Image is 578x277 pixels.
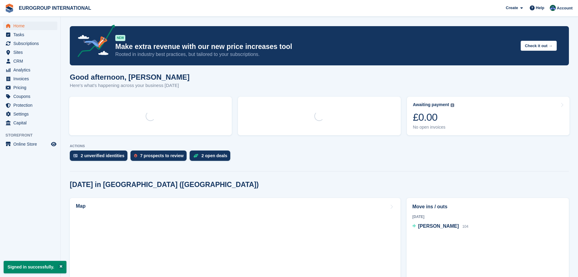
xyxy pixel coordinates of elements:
[3,48,57,57] a: menu
[13,74,50,83] span: Invoices
[115,42,516,51] p: Make extra revenue with our new price increases tool
[557,5,573,11] span: Account
[13,110,50,118] span: Settings
[190,151,233,164] a: 2 open deals
[5,132,60,138] span: Storefront
[130,151,190,164] a: 7 prospects to review
[3,101,57,109] a: menu
[201,153,227,158] div: 2 open deals
[3,92,57,101] a: menu
[50,140,57,148] a: Preview store
[115,51,516,58] p: Rooted in industry best practices, but tailored to your subscriptions.
[3,30,57,39] a: menu
[3,66,57,74] a: menu
[3,74,57,83] a: menu
[3,57,57,65] a: menu
[70,144,569,148] p: ACTIONS
[70,151,130,164] a: 2 unverified identities
[193,154,198,158] img: deal-1b604bf984904fb50ccaf53a9ad4b4a5d6e5aea283cecdc64d6e3604feb123c2.svg
[13,39,50,48] span: Subscriptions
[462,224,468,229] span: 104
[413,102,449,107] div: Awaiting payment
[418,223,459,229] span: [PERSON_NAME]
[5,4,14,13] img: stora-icon-8386f47178a22dfd0bd8f6a31ec36ba5ce8667c1dd55bd0f319d3a0aa187defe.svg
[3,110,57,118] a: menu
[412,214,563,220] div: [DATE]
[70,181,259,189] h2: [DATE] in [GEOGRAPHIC_DATA] ([GEOGRAPHIC_DATA])
[521,41,557,51] button: Check it out →
[13,92,50,101] span: Coupons
[13,66,50,74] span: Analytics
[16,3,94,13] a: EUROGROUP INTERNATIONAL
[70,73,190,81] h1: Good afternoon, [PERSON_NAME]
[407,97,570,135] a: Awaiting payment £0.00 No open invoices
[536,5,544,11] span: Help
[413,111,455,123] div: £0.00
[13,57,50,65] span: CRM
[70,82,190,89] p: Here's what's happening across your business [DATE]
[13,119,50,127] span: Capital
[81,153,124,158] div: 2 unverified identities
[115,35,125,41] div: NEW
[140,153,184,158] div: 7 prospects to review
[412,223,468,230] a: [PERSON_NAME] 104
[4,261,66,273] p: Signed in successfully.
[451,103,454,107] img: icon-info-grey-7440780725fd019a000dd9b08b2336e03edf1995a4989e88bcd33f0948082b44.svg
[76,203,86,209] h2: Map
[3,22,57,30] a: menu
[550,5,556,11] img: Lauren Thompson
[3,119,57,127] a: menu
[3,39,57,48] a: menu
[13,48,50,57] span: Sites
[73,154,78,158] img: verify_identity-adf6edd0f0f0b5bbfe63781bf79b02c33cf7c696d77639b501bdc392416b5a36.svg
[13,101,50,109] span: Protection
[13,22,50,30] span: Home
[13,83,50,92] span: Pricing
[413,125,455,130] div: No open invoices
[3,140,57,148] a: menu
[412,203,563,210] h2: Move ins / outs
[13,140,50,148] span: Online Store
[73,25,115,59] img: price-adjustments-announcement-icon-8257ccfd72463d97f412b2fc003d46551f7dbcb40ab6d574587a9cd5c0d94...
[3,83,57,92] a: menu
[134,154,137,158] img: prospect-51fa495bee0391a8d652442698ab0144808aea92771e9ea1ae160a38d050c398.svg
[13,30,50,39] span: Tasks
[506,5,518,11] span: Create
